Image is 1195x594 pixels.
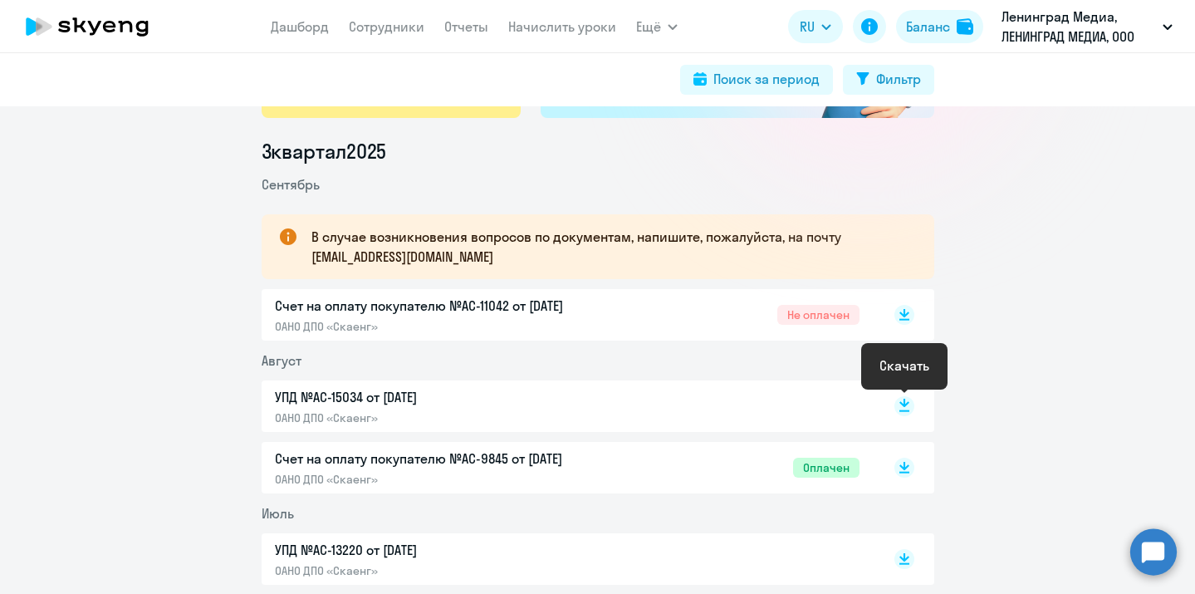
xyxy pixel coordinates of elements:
img: balance [957,18,973,35]
button: Ещё [636,10,678,43]
div: Поиск за период [713,69,820,89]
button: Балансbalance [896,10,983,43]
span: RU [800,17,815,37]
p: В случае возникновения вопросов по документам, напишите, пожалуйста, на почту [EMAIL_ADDRESS][DOM... [311,227,904,267]
span: Оплачен [793,458,860,478]
a: УПД №AC-15034 от [DATE]ОАНО ДПО «Скаенг» [275,387,860,425]
a: Начислить уроки [508,18,616,35]
p: Счет на оплату покупателю №AC-11042 от [DATE] [275,296,624,316]
p: ОАНО ДПО «Скаенг» [275,563,624,578]
span: Не оплачен [777,305,860,325]
button: Фильтр [843,65,934,95]
p: УПД №AC-13220 от [DATE] [275,540,624,560]
a: Сотрудники [349,18,424,35]
a: Отчеты [444,18,488,35]
button: RU [788,10,843,43]
div: Скачать [879,356,929,376]
p: ОАНО ДПО «Скаенг» [275,410,624,425]
p: Счет на оплату покупателю №AC-9845 от [DATE] [275,449,624,469]
button: Ленинград Медиа, ЛЕНИНГРАД МЕДИА, ООО [993,7,1181,47]
div: Баланс [906,17,950,37]
p: Ленинград Медиа, ЛЕНИНГРАД МЕДИА, ООО [1002,7,1156,47]
a: Счет на оплату покупателю №AC-9845 от [DATE]ОАНО ДПО «Скаенг»Оплачен [275,449,860,487]
a: Счет на оплату покупателю №AC-11042 от [DATE]ОАНО ДПО «Скаенг»Не оплачен [275,296,860,334]
p: УПД №AC-15034 от [DATE] [275,387,624,407]
span: Ещё [636,17,661,37]
a: УПД №AC-13220 от [DATE]ОАНО ДПО «Скаенг» [275,540,860,578]
p: ОАНО ДПО «Скаенг» [275,472,624,487]
a: Дашборд [271,18,329,35]
span: Июль [262,505,294,522]
button: Поиск за период [680,65,833,95]
span: Август [262,352,301,369]
li: 3 квартал 2025 [262,138,934,164]
span: Сентябрь [262,176,320,193]
p: ОАНО ДПО «Скаенг» [275,319,624,334]
div: Фильтр [876,69,921,89]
